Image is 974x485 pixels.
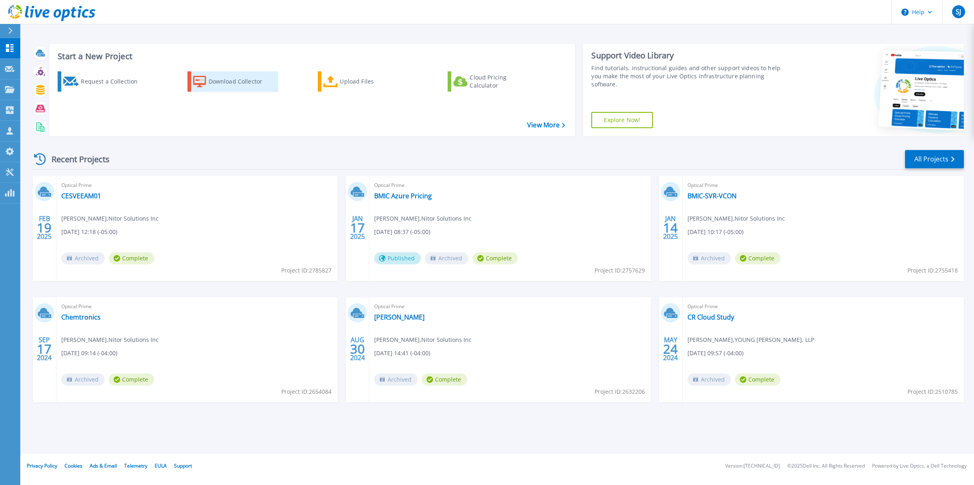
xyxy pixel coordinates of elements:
div: AUG 2024 [350,334,365,364]
a: CR Cloud Study [687,313,734,321]
span: [PERSON_NAME] , Nitor Solutions Inc [374,214,472,223]
li: Version: [TECHNICAL_ID] [725,464,780,469]
span: Archived [425,252,468,264]
a: Request a Collection [58,71,148,92]
span: Optical Prime [687,181,959,190]
div: JAN 2025 [663,213,678,242]
a: [PERSON_NAME] [374,313,425,321]
div: Find tutorials, instructional guides and other support videos to help you make the most of your L... [591,64,787,88]
li: Powered by Live Optics, a Dell Technology [872,464,967,469]
span: Project ID: 2757629 [595,266,645,275]
li: © 2025 Dell Inc. All Rights Reserved [787,464,865,469]
a: Cookies [65,462,82,469]
span: Optical Prime [374,181,646,190]
span: Project ID: 2785827 [281,266,332,275]
span: 30 [350,346,365,352]
a: All Projects [905,150,964,168]
span: 17 [37,346,52,352]
span: SJ [956,9,961,15]
a: CESVEEAM01 [61,192,101,200]
h3: Start a New Project [58,52,565,61]
span: Published [374,252,421,264]
span: Complete [735,252,780,264]
div: Request a Collection [81,73,146,90]
span: Project ID: 2755418 [907,266,958,275]
span: Archived [61,252,105,264]
div: SEP 2024 [37,334,52,364]
span: 17 [350,224,365,231]
span: Project ID: 2632206 [595,387,645,396]
a: BMIC Azure Pricing [374,192,432,200]
span: [PERSON_NAME] , Nitor Solutions Inc [61,214,159,223]
span: [DATE] 14:41 (-04:00) [374,349,430,358]
div: JAN 2025 [350,213,365,242]
a: Download Collector [187,71,278,92]
span: [PERSON_NAME] , YOUNG [PERSON_NAME], LLP [687,335,814,344]
span: Project ID: 2510785 [907,387,958,396]
span: [PERSON_NAME] , Nitor Solutions Inc [687,214,785,223]
span: Complete [109,252,154,264]
a: BMIC-SVR-VCON [687,192,737,200]
span: Optical Prime [374,302,646,311]
span: Complete [422,373,467,386]
div: Download Collector [209,73,274,90]
a: Support [174,462,192,469]
span: Complete [109,373,154,386]
span: [DATE] 08:37 (-05:00) [374,227,430,236]
a: View More [527,121,565,129]
a: Explore Now! [591,112,653,128]
a: Ads & Email [90,462,117,469]
a: Privacy Policy [27,462,57,469]
span: [DATE] 10:17 (-05:00) [687,227,743,236]
span: Archived [374,373,418,386]
div: Upload Files [340,73,405,90]
a: Chemtronics [61,313,101,321]
span: Archived [687,373,731,386]
a: EULA [155,462,167,469]
span: [PERSON_NAME] , Nitor Solutions Inc [61,335,159,344]
span: Complete [472,252,518,264]
span: [DATE] 12:18 (-05:00) [61,227,117,236]
div: FEB 2025 [37,213,52,242]
div: Support Video Library [591,50,787,61]
a: Telemetry [124,462,147,469]
span: [PERSON_NAME] , Nitor Solutions Inc [374,335,472,344]
span: Project ID: 2654084 [281,387,332,396]
span: Complete [735,373,780,386]
a: Upload Files [318,71,408,92]
span: 19 [37,224,52,231]
span: Archived [687,252,731,264]
span: Optical Prime [61,181,333,190]
span: [DATE] 09:57 (-04:00) [687,349,743,358]
span: Archived [61,373,105,386]
span: 14 [663,224,678,231]
span: Optical Prime [687,302,959,311]
span: Optical Prime [61,302,333,311]
div: Cloud Pricing Calculator [470,73,534,90]
div: Recent Projects [31,149,121,169]
span: 24 [663,346,678,352]
div: MAY 2024 [663,334,678,364]
span: [DATE] 09:14 (-04:00) [61,349,117,358]
a: Cloud Pricing Calculator [448,71,538,92]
